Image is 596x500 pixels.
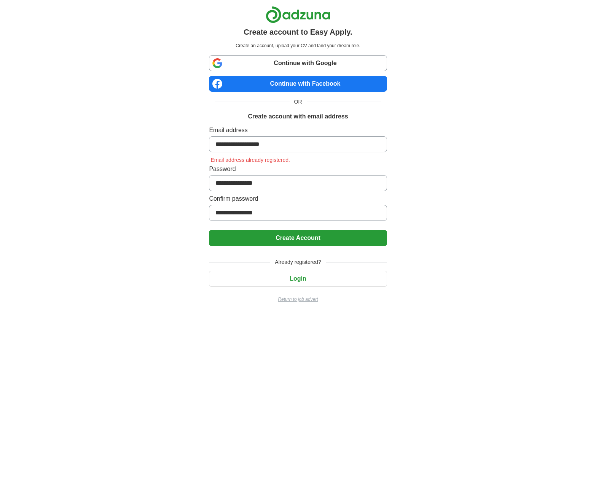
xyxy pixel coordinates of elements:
[266,6,330,23] img: Adzuna logo
[209,165,387,174] label: Password
[270,258,325,266] span: Already registered?
[209,275,387,282] a: Login
[210,42,385,49] p: Create an account, upload your CV and land your dream role.
[209,194,387,203] label: Confirm password
[209,230,387,246] button: Create Account
[209,55,387,71] a: Continue with Google
[209,76,387,92] a: Continue with Facebook
[248,112,348,121] h1: Create account with email address
[209,157,292,163] span: Email address already registered.
[290,98,307,106] span: OR
[209,296,387,303] a: Return to job advert
[244,26,352,38] h1: Create account to Easy Apply.
[209,271,387,287] button: Login
[209,126,387,135] label: Email address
